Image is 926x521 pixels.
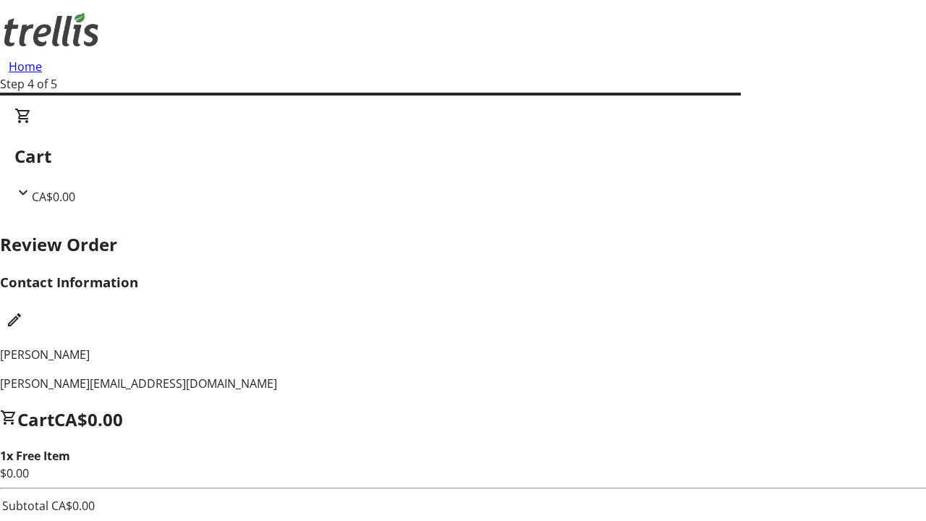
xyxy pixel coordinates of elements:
[32,189,75,205] span: CA$0.00
[1,496,49,515] td: Subtotal
[54,407,123,431] span: CA$0.00
[17,407,54,431] span: Cart
[14,143,912,169] h2: Cart
[14,107,912,206] div: CartCA$0.00
[51,496,95,515] td: CA$0.00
